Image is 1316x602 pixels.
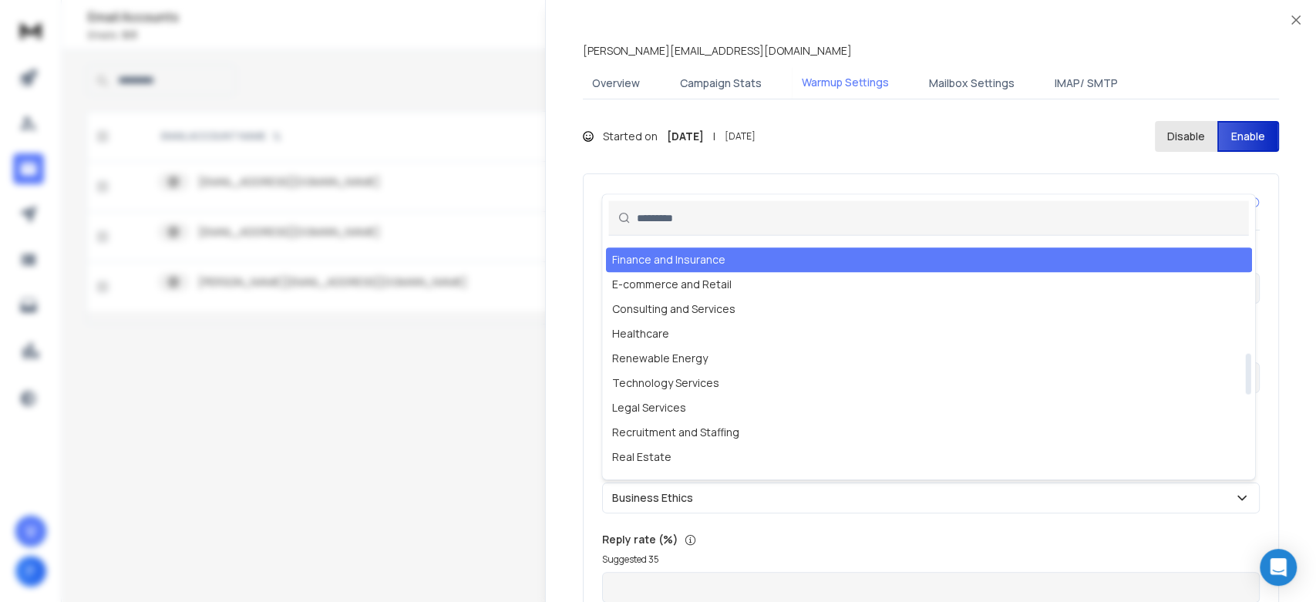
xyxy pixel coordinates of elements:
[1260,549,1297,586] div: Open Intercom Messenger
[611,450,671,466] span: Real Estate
[611,327,668,342] span: Healthcare
[611,425,739,441] span: Recruitment and Staffing
[611,302,735,318] span: Consulting and Services
[611,277,731,293] span: E-commerce and Retail
[611,376,719,392] span: Technology Services
[611,401,685,416] span: Legal Services
[611,351,707,367] span: Renewable Energy
[611,475,728,490] span: Education and Training
[611,253,725,268] span: Finance and Insurance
